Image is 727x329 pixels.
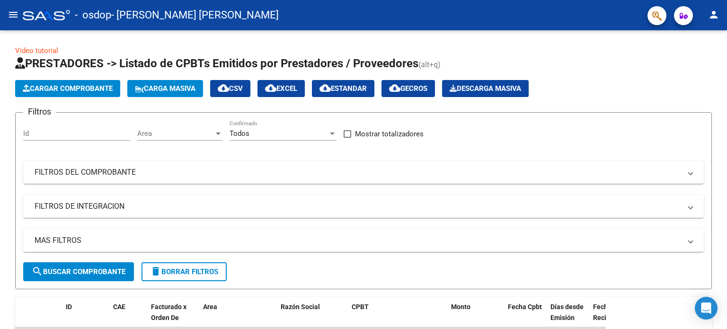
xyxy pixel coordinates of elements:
span: Facturado x Orden De [151,303,186,321]
mat-panel-title: FILTROS DE INTEGRACION [35,201,681,212]
mat-icon: cloud_download [389,82,400,94]
span: CAE [113,303,125,311]
span: Todos [230,129,249,138]
button: Buscar Comprobante [23,262,134,281]
button: Carga Masiva [127,80,203,97]
span: Monto [451,303,470,311]
span: PRESTADORES -> Listado de CPBTs Emitidos por Prestadores / Proveedores [15,57,418,70]
app-download-masive: Descarga masiva de comprobantes (adjuntos) [442,80,529,97]
button: Gecros [381,80,435,97]
span: Borrar Filtros [150,267,218,276]
span: Carga Masiva [135,84,195,93]
mat-icon: search [32,266,43,277]
a: Video tutorial [15,46,58,55]
span: Descarga Masiva [450,84,521,93]
span: ID [66,303,72,311]
span: Días desde Emisión [550,303,584,321]
mat-icon: person [708,9,719,20]
button: EXCEL [257,80,305,97]
span: (alt+q) [418,60,441,69]
button: Cargar Comprobante [15,80,120,97]
h3: Filtros [23,105,56,118]
mat-expansion-panel-header: FILTROS DEL COMPROBANTE [23,161,704,184]
button: CSV [210,80,250,97]
mat-expansion-panel-header: FILTROS DE INTEGRACION [23,195,704,218]
button: Borrar Filtros [142,262,227,281]
span: EXCEL [265,84,297,93]
span: Estandar [319,84,367,93]
span: Razón Social [281,303,320,311]
span: Fecha Cpbt [508,303,542,311]
span: CPBT [352,303,369,311]
span: - [PERSON_NAME] [PERSON_NAME] [111,5,279,26]
button: Estandar [312,80,374,97]
span: Cargar Comprobante [23,84,113,93]
mat-icon: menu [8,9,19,20]
span: CSV [218,84,243,93]
span: Gecros [389,84,427,93]
mat-icon: delete [150,266,161,277]
mat-icon: cloud_download [265,82,276,94]
mat-icon: cloud_download [218,82,229,94]
span: Mostrar totalizadores [355,128,424,140]
span: Fecha Recibido [593,303,620,321]
button: Descarga Masiva [442,80,529,97]
span: Area [203,303,217,311]
div: Open Intercom Messenger [695,297,718,320]
span: Area [137,129,214,138]
span: - osdop [75,5,111,26]
mat-panel-title: MAS FILTROS [35,235,681,246]
mat-icon: cloud_download [319,82,331,94]
mat-panel-title: FILTROS DEL COMPROBANTE [35,167,681,178]
mat-expansion-panel-header: MAS FILTROS [23,229,704,252]
span: Buscar Comprobante [32,267,125,276]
